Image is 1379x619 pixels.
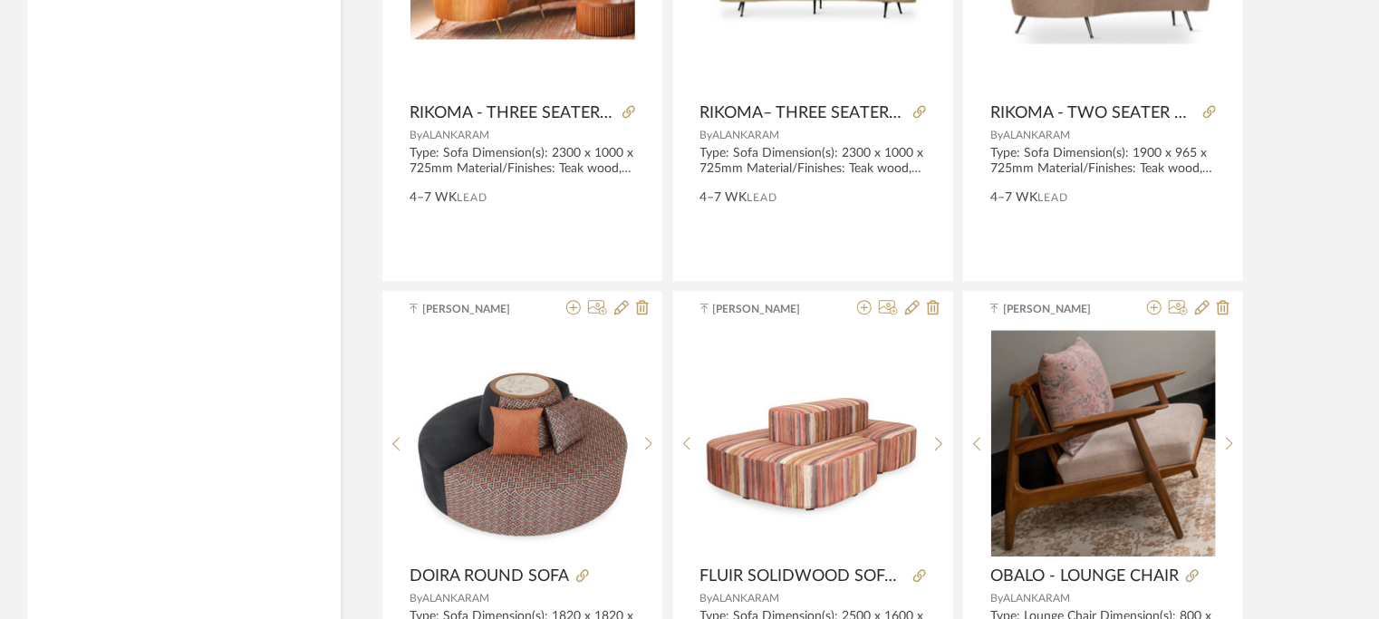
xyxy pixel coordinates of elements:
span: ALANKARAM [713,130,780,140]
div: Type: Sofa Dimension(s): 2300 x 1000 x 725mm Material/Finishes: Teak wood, Natural teak, fabric, ... [700,146,926,177]
span: 4–7 WK [700,189,747,208]
img: FLUIR SOLIDWOOD SOFA ROUND SOFA [700,366,925,520]
span: By [700,593,713,604]
span: 4–7 WK [990,189,1037,208]
div: Type: Sofa Dimension(s): 2300 x 1000 x 725mm Material/Finishes: Teak wood, Natural teak, fabric, ... [410,146,635,177]
span: By [410,593,422,604]
img: DOIRA ROUND SOFA [410,343,635,544]
span: ALANKARAM [713,593,780,604]
span: ALANKARAM [1003,593,1070,604]
span: RIKOMA– THREE SEATER METAL SOFA [700,103,906,123]
span: Lead [457,191,487,204]
span: DOIRA ROUND SOFA [410,566,569,586]
div: Type: Sofa Dimension(s): 1900 x 965 x 725mm Material/Finishes: Teak wood, Natural, fabric, Produc... [990,146,1216,177]
span: [PERSON_NAME] [422,301,536,317]
span: ALANKARAM [422,593,489,604]
span: By [990,130,1003,140]
span: ALANKARAM [422,130,489,140]
span: [PERSON_NAME] [1003,301,1117,317]
span: 4–7 WK [410,189,457,208]
span: FLUIR SOLIDWOOD SOFA ROUND SOFA [700,566,906,586]
span: RIKOMA - TWO SEATER METAL SOFA [990,103,1196,123]
span: Lead [747,191,778,204]
span: By [990,593,1003,604]
img: OBALO - LOUNGE CHAIR [991,330,1216,556]
span: [PERSON_NAME] [713,301,827,317]
span: RIKOMA - THREE SEATER METAL SOFA WOODEN BACK [410,103,615,123]
span: By [700,130,713,140]
span: By [410,130,422,140]
span: ALANKARAM [1003,130,1070,140]
span: Lead [1037,191,1068,204]
span: OBALO - LOUNGE CHAIR [990,566,1179,586]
